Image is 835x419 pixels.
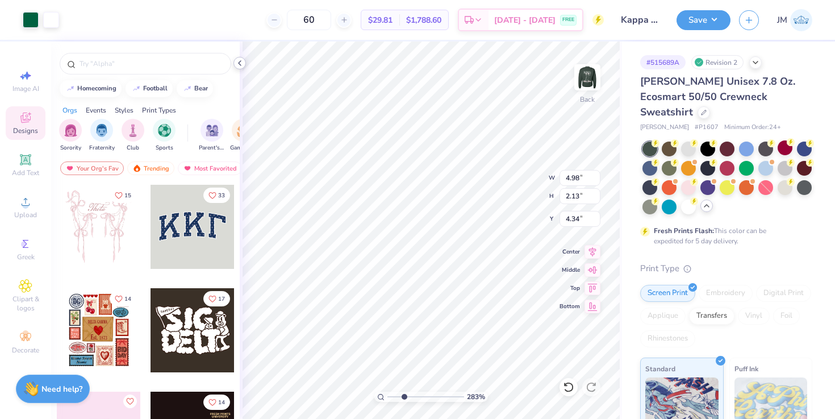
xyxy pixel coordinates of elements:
span: 283 % [467,392,485,402]
button: filter button [153,119,176,152]
img: Game Day Image [237,124,250,137]
img: trend_line.gif [183,85,192,92]
div: Transfers [689,308,734,325]
img: Club Image [127,124,139,137]
div: Embroidery [699,285,753,302]
span: Standard [645,363,675,375]
div: Foil [773,308,800,325]
strong: Need help? [41,384,82,395]
span: Minimum Order: 24 + [724,123,781,132]
span: Bottom [560,302,580,310]
img: trending.gif [132,164,141,172]
a: JM [777,9,812,31]
div: Your Org's Fav [60,161,124,175]
img: trend_line.gif [66,85,75,92]
div: Rhinestones [640,330,695,347]
img: most_fav.gif [183,164,192,172]
div: Styles [115,105,133,115]
div: filter for Game Day [230,119,256,152]
span: $29.81 [368,14,393,26]
span: Designs [13,126,38,135]
span: Top [560,284,580,292]
div: football [143,85,168,92]
div: filter for Club [122,119,144,152]
span: Greek [17,252,35,262]
div: Most Favorited [178,161,242,175]
button: filter button [122,119,144,152]
div: filter for Parent's Weekend [199,119,225,152]
span: Parent's Weekend [199,144,225,152]
span: Club [127,144,139,152]
button: bear [177,80,213,97]
div: filter for Sports [153,119,176,152]
input: Untitled Design [612,9,668,31]
button: Like [123,395,137,408]
div: homecoming [77,85,116,92]
button: Like [203,188,230,203]
div: Applique [640,308,686,325]
button: homecoming [60,80,122,97]
img: Fraternity Image [95,124,108,137]
div: Screen Print [640,285,695,302]
span: FREE [562,16,574,24]
span: Decorate [12,346,39,355]
div: Revision 2 [691,55,744,69]
strong: Fresh Prints Flash: [654,226,714,235]
button: Like [110,291,136,306]
div: filter for Fraternity [89,119,115,152]
div: Digital Print [756,285,811,302]
button: filter button [89,119,115,152]
span: Upload [14,210,37,219]
span: Center [560,248,580,256]
span: 33 [218,193,225,198]
button: football [126,80,173,97]
span: Image AI [12,84,39,93]
input: – – [287,10,331,30]
span: Middle [560,266,580,274]
button: Like [203,395,230,410]
div: Print Types [142,105,176,115]
img: Back [576,66,599,89]
button: Like [110,188,136,203]
div: Orgs [62,105,77,115]
span: Fraternity [89,144,115,152]
span: [PERSON_NAME] [640,123,689,132]
div: Events [86,105,106,115]
span: JM [777,14,787,27]
div: Vinyl [738,308,770,325]
span: 14 [218,400,225,405]
img: Parent's Weekend Image [206,124,219,137]
span: Clipart & logos [6,294,45,313]
div: Print Type [640,262,812,275]
input: Try "Alpha" [78,58,224,69]
span: 15 [124,193,131,198]
span: Sorority [60,144,81,152]
span: Puff Ink [734,363,758,375]
div: filter for Sorority [59,119,82,152]
button: filter button [230,119,256,152]
img: Sports Image [158,124,171,137]
span: [PERSON_NAME] Unisex 7.8 Oz. Ecosmart 50/50 Crewneck Sweatshirt [640,74,795,119]
button: filter button [59,119,82,152]
img: Sorority Image [64,124,77,137]
button: Save [677,10,730,30]
div: bear [194,85,208,92]
span: Sports [156,144,173,152]
div: # 515689A [640,55,686,69]
span: Add Text [12,168,39,177]
img: trend_line.gif [132,85,141,92]
span: 17 [218,296,225,302]
img: most_fav.gif [65,164,74,172]
button: Like [203,291,230,306]
div: This color can be expedited for 5 day delivery. [654,226,794,246]
span: # P1607 [695,123,719,132]
span: 14 [124,296,131,302]
span: Game Day [230,144,256,152]
span: $1,788.60 [406,14,441,26]
img: Jordyn Miller [790,9,812,31]
div: Trending [127,161,174,175]
div: Back [580,94,595,105]
button: filter button [199,119,225,152]
span: [DATE] - [DATE] [494,14,556,26]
